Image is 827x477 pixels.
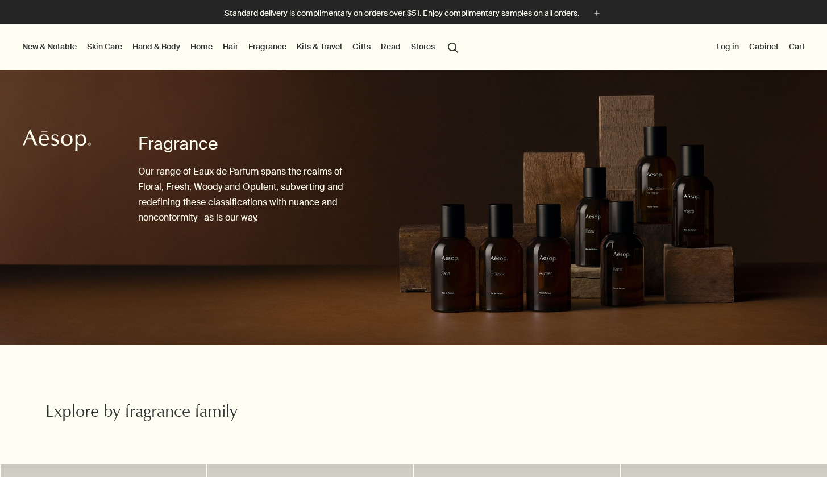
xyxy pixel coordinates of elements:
button: Log in [714,39,741,54]
button: Stores [409,39,437,54]
a: Skin Care [85,39,124,54]
a: Hair [221,39,240,54]
h1: Fragrance [138,132,368,155]
p: Our range of Eaux de Parfum spans the realms of Floral, Fresh, Woody and Opulent, subverting and ... [138,164,368,226]
a: Gifts [350,39,373,54]
p: Standard delivery is complimentary on orders over $51. Enjoy complimentary samples on all orders. [225,7,579,19]
a: Kits & Travel [294,39,344,54]
a: Home [188,39,215,54]
a: Read [379,39,403,54]
button: Cart [787,39,807,54]
button: Standard delivery is complimentary on orders over $51. Enjoy complimentary samples on all orders. [225,7,603,20]
nav: supplementary [714,24,807,70]
a: Aesop [20,126,94,157]
svg: Aesop [23,129,91,152]
button: New & Notable [20,39,79,54]
h2: Explore by fragrance family [45,402,291,425]
a: Cabinet [747,39,781,54]
a: Fragrance [246,39,289,54]
a: Hand & Body [130,39,182,54]
nav: primary [20,24,463,70]
button: Open search [443,36,463,57]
